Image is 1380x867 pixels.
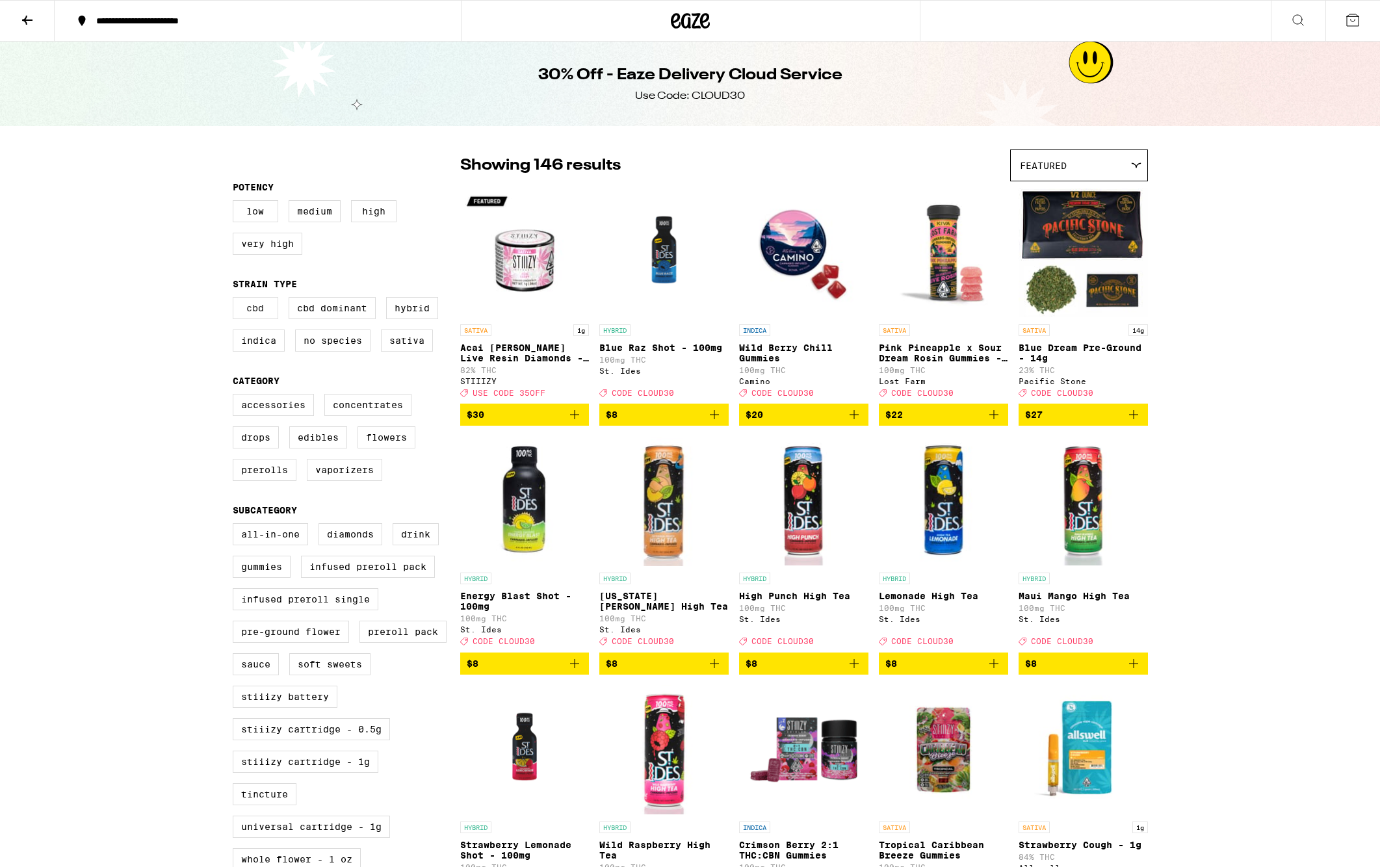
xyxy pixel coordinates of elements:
[324,394,411,416] label: Concentrates
[599,343,729,353] p: Blue Raz Shot - 100mg
[1019,615,1148,623] div: St. Ides
[1019,436,1148,652] a: Open page for Maui Mango High Tea from St. Ides
[460,685,590,815] img: St. Ides - Strawberry Lemonade Shot - 100mg
[233,621,349,643] label: Pre-ground Flower
[751,389,814,397] span: CODE CLOUD30
[739,436,868,566] img: St. Ides - High Punch High Tea
[879,366,1008,374] p: 100mg THC
[393,523,439,545] label: Drink
[573,324,589,336] p: 1g
[599,436,729,566] img: St. Ides - Georgia Peach High Tea
[460,188,590,318] img: STIIIZY - Acai Berry Live Resin Diamonds - 1g
[233,376,280,386] legend: Category
[879,615,1008,623] div: St. Ides
[233,459,296,481] label: Prerolls
[289,297,376,319] label: CBD Dominant
[386,297,438,319] label: Hybrid
[1019,853,1148,861] p: 84% THC
[381,330,433,352] label: Sativa
[233,523,308,545] label: All-In-One
[1019,188,1148,318] img: Pacific Stone - Blue Dream Pre-Ground - 14g
[233,394,314,416] label: Accessories
[233,233,302,255] label: Very High
[879,324,910,336] p: SATIVA
[879,436,1008,566] img: St. Ides - Lemonade High Tea
[879,840,1008,861] p: Tropical Caribbean Breeze Gummies
[233,330,285,352] label: Indica
[751,638,814,646] span: CODE CLOUD30
[599,436,729,652] a: Open page for Georgia Peach High Tea from St. Ides
[891,389,954,397] span: CODE CLOUD30
[460,377,590,385] div: STIIIZY
[460,324,491,336] p: SATIVA
[739,188,868,318] img: Camino - Wild Berry Chill Gummies
[879,653,1008,675] button: Add to bag
[1019,573,1050,584] p: HYBRID
[233,751,378,773] label: STIIIZY Cartridge - 1g
[599,653,729,675] button: Add to bag
[233,686,337,708] label: STIIIZY Battery
[1019,685,1148,815] img: Allswell - Strawberry Cough - 1g
[739,366,868,374] p: 100mg THC
[879,188,1008,404] a: Open page for Pink Pineapple x Sour Dream Rosin Gummies - 100mg from Lost Farm
[1019,404,1148,426] button: Add to bag
[739,615,868,623] div: St. Ides
[460,155,621,177] p: Showing 146 results
[879,377,1008,385] div: Lost Farm
[1019,840,1148,850] p: Strawberry Cough - 1g
[599,188,729,318] img: St. Ides - Blue Raz Shot - 100mg
[1031,389,1093,397] span: CODE CLOUD30
[460,822,491,833] p: HYBRID
[739,653,868,675] button: Add to bag
[746,658,757,669] span: $8
[1019,604,1148,612] p: 100mg THC
[885,658,897,669] span: $8
[1132,822,1148,833] p: 1g
[460,436,590,652] a: Open page for Energy Blast Shot - 100mg from St. Ides
[739,840,868,861] p: Crimson Berry 2:1 THC:CBN Gummies
[599,822,631,833] p: HYBRID
[1019,343,1148,363] p: Blue Dream Pre-Ground - 14g
[460,614,590,623] p: 100mg THC
[358,426,415,448] label: Flowers
[879,404,1008,426] button: Add to bag
[879,822,910,833] p: SATIVA
[739,377,868,385] div: Camino
[739,343,868,363] p: Wild Berry Chill Gummies
[1020,161,1067,171] span: Featured
[885,409,903,420] span: $22
[1019,822,1050,833] p: SATIVA
[739,822,770,833] p: INDICA
[460,343,590,363] p: Acai [PERSON_NAME] Live Resin Diamonds - 1g
[599,614,729,623] p: 100mg THC
[233,182,274,192] legend: Potency
[739,685,868,815] img: STIIIZY - Crimson Berry 2:1 THC:CBN Gummies
[233,653,279,675] label: Sauce
[599,356,729,364] p: 100mg THC
[1019,436,1148,566] img: St. Ides - Maui Mango High Tea
[879,591,1008,601] p: Lemonade High Tea
[879,604,1008,612] p: 100mg THC
[289,653,371,675] label: Soft Sweets
[1128,324,1148,336] p: 14g
[351,200,397,222] label: High
[599,367,729,375] div: St. Ides
[460,625,590,634] div: St. Ides
[1025,658,1037,669] span: $8
[746,409,763,420] span: $20
[879,343,1008,363] p: Pink Pineapple x Sour Dream Rosin Gummies - 100mg
[460,188,590,404] a: Open page for Acai Berry Live Resin Diamonds - 1g from STIIIZY
[599,188,729,404] a: Open page for Blue Raz Shot - 100mg from St. Ides
[295,330,371,352] label: No Species
[233,816,390,838] label: Universal Cartridge - 1g
[233,297,278,319] label: CBD
[879,188,1008,318] img: Lost Farm - Pink Pineapple x Sour Dream Rosin Gummies - 100mg
[1019,324,1050,336] p: SATIVA
[233,200,278,222] label: Low
[739,573,770,584] p: HYBRID
[319,523,382,545] label: Diamonds
[739,404,868,426] button: Add to bag
[1019,366,1148,374] p: 23% THC
[1031,638,1093,646] span: CODE CLOUD30
[612,638,674,646] span: CODE CLOUD30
